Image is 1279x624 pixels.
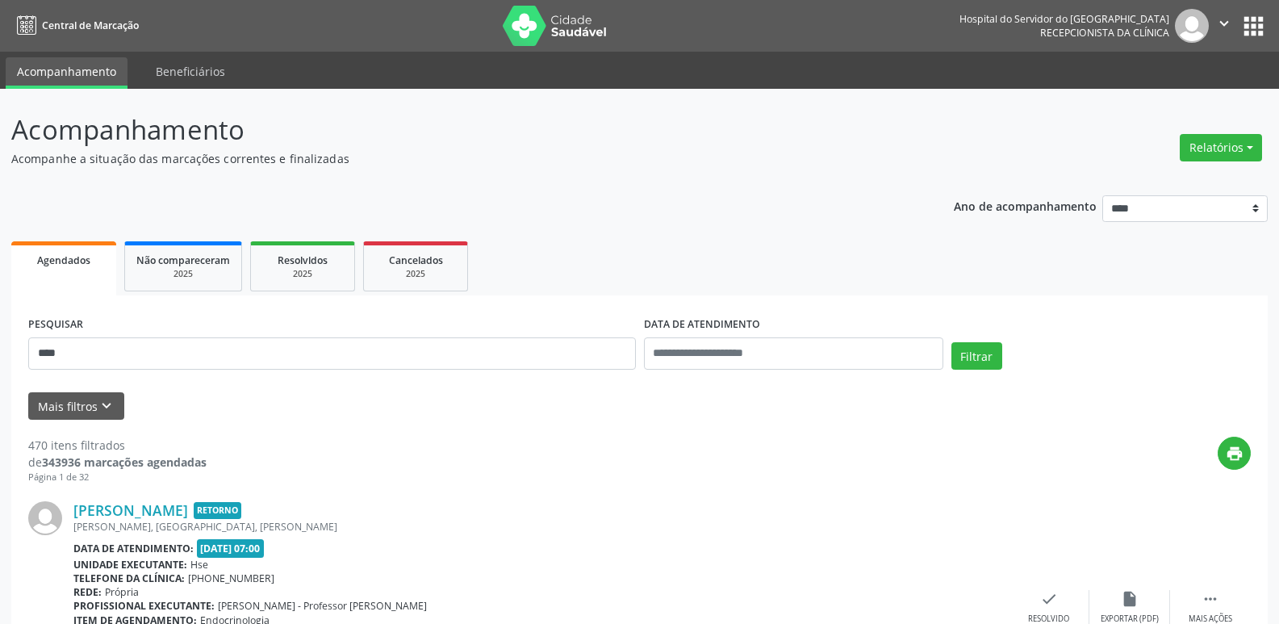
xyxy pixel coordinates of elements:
[144,57,236,86] a: Beneficiários
[278,253,328,267] span: Resolvidos
[262,268,343,280] div: 2025
[959,12,1169,26] div: Hospital do Servidor do [GEOGRAPHIC_DATA]
[1175,9,1209,43] img: img
[28,312,83,337] label: PESQUISAR
[1226,445,1243,463] i: print
[197,539,265,558] span: [DATE] 07:00
[1202,590,1219,608] i: 
[11,110,891,150] p: Acompanhamento
[28,501,62,535] img: img
[73,558,187,572] b: Unidade executante:
[218,599,427,613] span: [PERSON_NAME] - Professor [PERSON_NAME]
[73,572,185,585] b: Telefone da clínica:
[954,195,1097,216] p: Ano de acompanhamento
[73,542,194,555] b: Data de atendimento:
[951,342,1002,370] button: Filtrar
[73,520,1009,534] div: [PERSON_NAME], [GEOGRAPHIC_DATA], [PERSON_NAME]
[188,572,274,585] span: [PHONE_NUMBER]
[644,312,760,337] label: DATA DE ATENDIMENTO
[389,253,443,267] span: Cancelados
[6,57,127,89] a: Acompanhamento
[37,253,90,267] span: Agendados
[28,471,207,484] div: Página 1 de 32
[98,397,115,415] i: keyboard_arrow_down
[11,150,891,167] p: Acompanhe a situação das marcações correntes e finalizadas
[1215,15,1233,32] i: 
[73,585,102,599] b: Rede:
[11,12,139,39] a: Central de Marcação
[73,501,188,519] a: [PERSON_NAME]
[105,585,139,599] span: Própria
[42,19,139,32] span: Central de Marcação
[136,253,230,267] span: Não compareceram
[1040,26,1169,40] span: Recepcionista da clínica
[1121,590,1139,608] i: insert_drive_file
[136,268,230,280] div: 2025
[1239,12,1268,40] button: apps
[28,392,124,421] button: Mais filtroskeyboard_arrow_down
[375,268,456,280] div: 2025
[73,599,215,613] b: Profissional executante:
[1209,9,1239,43] button: 
[28,437,207,454] div: 470 itens filtrados
[190,558,208,572] span: Hse
[1218,437,1251,470] button: print
[1040,590,1058,608] i: check
[42,454,207,470] strong: 343936 marcações agendadas
[28,454,207,471] div: de
[194,502,241,519] span: Retorno
[1180,134,1262,161] button: Relatórios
